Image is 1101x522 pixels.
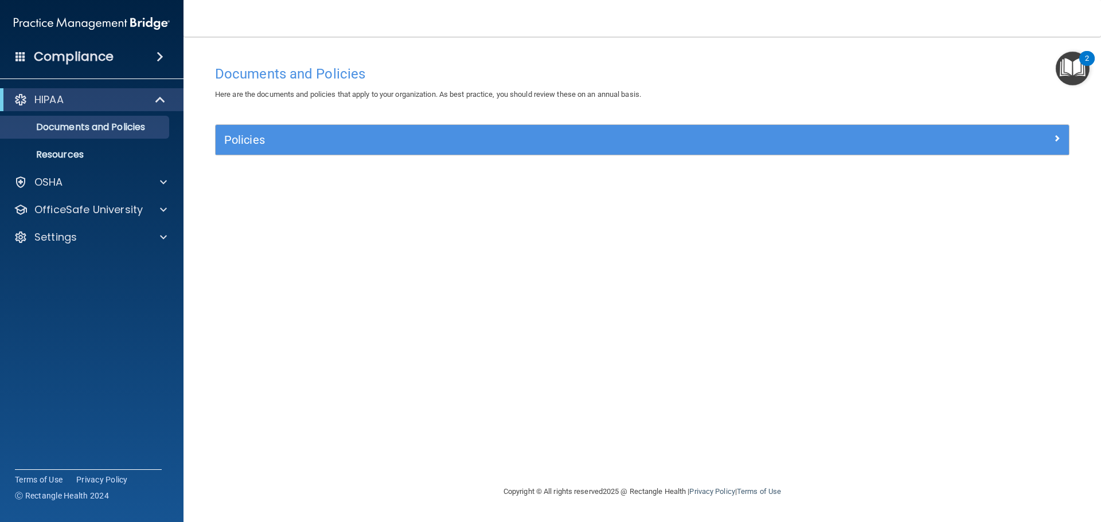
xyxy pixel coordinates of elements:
[34,175,63,189] p: OSHA
[15,474,63,485] a: Terms of Use
[34,49,114,65] h4: Compliance
[215,66,1069,81] h4: Documents and Policies
[14,12,170,35] img: PMB logo
[224,134,847,146] h5: Policies
[34,203,143,217] p: OfficeSafe University
[76,474,128,485] a: Privacy Policy
[224,131,1060,149] a: Policies
[14,93,166,107] a: HIPAA
[215,90,641,99] span: Here are the documents and policies that apply to your organization. As best practice, you should...
[34,230,77,244] p: Settings
[1085,58,1089,73] div: 2
[14,203,167,217] a: OfficeSafe University
[433,473,852,510] div: Copyright © All rights reserved 2025 @ Rectangle Health | |
[14,230,167,244] a: Settings
[15,490,109,501] span: Ⓒ Rectangle Health 2024
[689,487,735,496] a: Privacy Policy
[737,487,781,496] a: Terms of Use
[7,121,164,133] p: Documents and Policies
[14,175,167,189] a: OSHA
[34,93,64,107] p: HIPAA
[1056,52,1090,85] button: Open Resource Center, 2 new notifications
[7,149,164,160] p: Resources
[903,441,1087,486] iframe: Drift Widget Chat Controller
